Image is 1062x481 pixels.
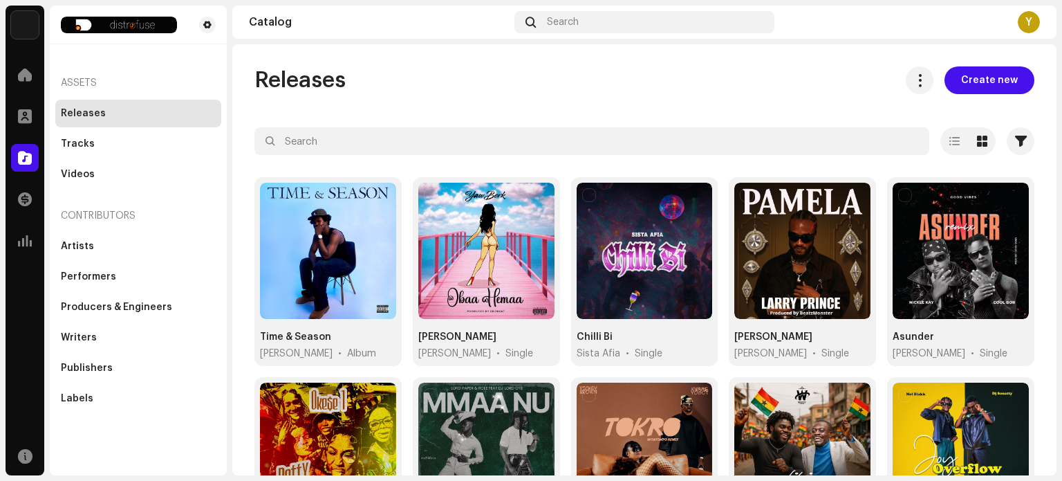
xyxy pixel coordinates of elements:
[1018,11,1040,33] div: Y
[55,66,221,100] re-a-nav-header: Assets
[61,169,95,180] div: Videos
[547,17,579,28] span: Search
[812,347,816,361] span: •
[55,161,221,188] re-m-nav-item: Videos
[61,363,113,374] div: Publishers
[626,347,629,361] span: •
[249,17,509,28] div: Catalog
[821,347,849,361] div: Single
[961,66,1018,94] span: Create new
[61,302,172,313] div: Producers & Engineers
[55,100,221,127] re-m-nav-item: Releases
[734,330,812,344] div: Pamela
[971,347,974,361] span: •
[61,108,106,119] div: Releases
[55,324,221,352] re-m-nav-item: Writers
[418,330,496,344] div: Obaa Hemaa
[505,347,533,361] div: Single
[254,127,929,155] input: Search
[55,263,221,291] re-m-nav-item: Performers
[577,330,613,344] div: Chilli Bi
[55,130,221,158] re-m-nav-item: Tracks
[254,66,346,94] span: Releases
[893,347,965,361] span: Nickle Kay
[418,347,491,361] span: Yaw Berk
[260,347,333,361] span: Kwesi Dain
[577,347,620,361] span: Sista Afia
[496,347,500,361] span: •
[55,293,221,321] re-m-nav-item: Producers & Engineers
[61,17,177,33] img: bea61e71-5bc5-4e4c-ab5c-4fff531d6018
[55,199,221,233] re-a-nav-header: Contributors
[944,66,1034,94] button: Create new
[55,354,221,382] re-m-nav-item: Publishers
[61,241,94,252] div: Artists
[61,393,93,404] div: Labels
[11,11,39,39] img: d2aa0cbd-a7c5-4415-a2db-d89cbbfee7ff
[61,271,116,282] div: Performers
[980,347,1007,361] div: Single
[55,385,221,412] re-m-nav-item: Labels
[347,347,376,361] div: Album
[55,233,221,260] re-m-nav-item: Artists
[61,138,95,149] div: Tracks
[635,347,662,361] div: Single
[734,347,807,361] span: Larry Prince
[338,347,342,361] span: •
[260,330,331,344] div: Time & Season
[61,332,97,343] div: Writers
[893,330,934,344] div: Asunder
